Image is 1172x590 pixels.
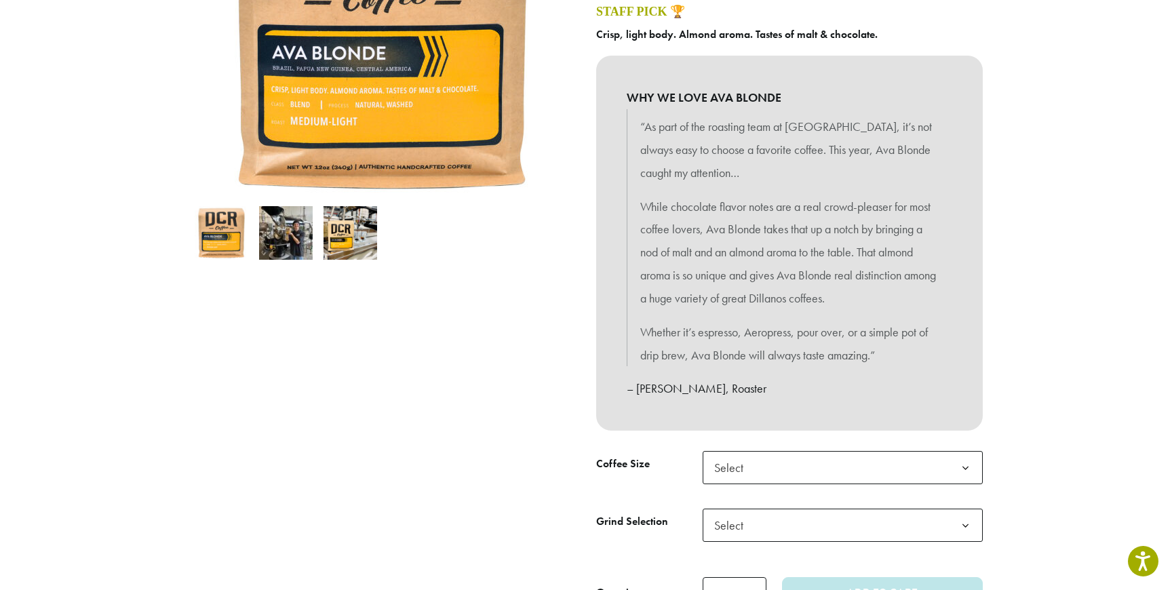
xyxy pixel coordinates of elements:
img: Ava Blonde [195,206,248,260]
img: Ava Blonde - Image 2 [259,206,313,260]
label: Grind Selection [596,512,703,532]
span: Select [709,454,757,481]
span: Select [703,509,983,542]
img: Ava Blonde - Image 3 [324,206,377,260]
span: Select [709,512,757,538]
span: Select [703,451,983,484]
b: WHY WE LOVE AVA BLONDE [627,86,952,109]
label: Coffee Size [596,454,703,474]
b: Crisp, light body. Almond aroma. Tastes of malt & chocolate. [596,27,878,41]
p: – [PERSON_NAME], Roaster [627,377,952,400]
a: STAFF PICK 🏆 [596,5,685,18]
p: “As part of the roasting team at [GEOGRAPHIC_DATA], it’s not always easy to choose a favorite cof... [640,115,939,184]
p: While chocolate flavor notes are a real crowd-pleaser for most coffee lovers, Ava Blonde takes th... [640,195,939,310]
p: Whether it’s espresso, Aeropress, pour over, or a simple pot of drip brew, Ava Blonde will always... [640,321,939,367]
